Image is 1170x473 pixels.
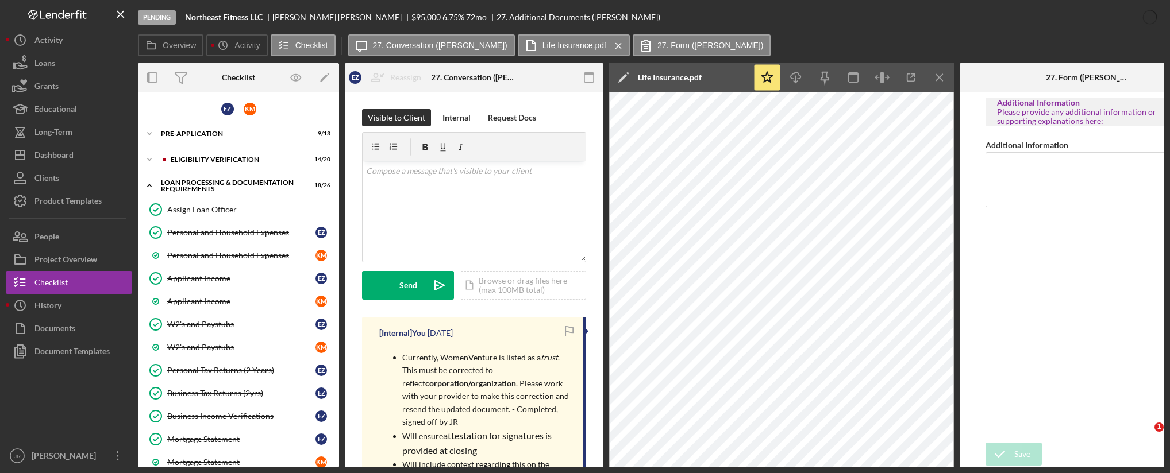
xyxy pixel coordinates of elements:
[163,41,196,50] label: Overview
[34,166,59,192] div: Clients
[315,433,327,445] div: E Z
[986,140,1068,150] label: Additional Information
[541,352,558,362] em: trust
[234,41,260,50] label: Activity
[144,313,333,336] a: W2's and PaystubsEZ
[379,328,426,338] div: [Internal] You
[6,166,132,189] button: Clients
[34,75,59,100] div: Grants
[6,121,132,144] button: Long-Term
[271,34,336,56] button: Checklist
[6,271,132,294] button: Checklist
[315,296,327,307] div: K M
[315,250,327,261] div: K M
[167,389,315,398] div: Business Tax Returns (2yrs)
[206,34,267,56] button: Activity
[167,251,315,260] div: Personal and Household Expenses
[986,443,1042,466] button: Save
[310,130,330,137] div: 9 / 13
[437,109,476,126] button: Internal
[362,271,454,300] button: Send
[315,273,327,284] div: E Z
[167,320,315,329] div: W2's and Paystubs
[34,98,77,123] div: Educational
[144,428,333,451] a: Mortgage StatementEZ
[657,41,763,50] label: 27. Form ([PERSON_NAME])
[171,156,302,163] div: Eligibility Verification
[315,319,327,330] div: E Z
[6,248,132,271] button: Project Overview
[310,182,330,189] div: 18 / 26
[6,317,132,340] button: Documents
[442,13,464,22] div: 6.75 %
[466,13,487,22] div: 72 mo
[34,121,72,146] div: Long-Term
[34,189,102,215] div: Product Templates
[144,405,333,428] a: Business Income VerificationsEZ
[6,340,132,363] button: Document Templates
[6,98,132,121] button: Educational
[144,336,333,359] a: W2's and PaystubsKM
[295,41,328,50] label: Checklist
[348,34,515,56] button: 27. Conversation ([PERSON_NAME])
[34,248,97,274] div: Project Overview
[34,294,61,320] div: History
[167,297,315,306] div: Applicant Income
[144,221,333,244] a: Personal and Household ExpensesEZ
[34,225,59,251] div: People
[161,130,302,137] div: Pre-Application
[402,430,553,456] span: attestation for signatures is provided at closing
[542,41,606,50] label: Life Insurance.pdf
[221,103,234,115] div: E Z
[315,387,327,399] div: E Z
[144,359,333,382] a: Personal Tax Returns (2 Years)EZ
[6,444,132,467] button: JR[PERSON_NAME]
[6,189,132,212] button: Product Templates
[6,75,132,98] button: Grants
[1154,422,1164,432] span: 1
[144,382,333,405] a: Business Tax Returns (2yrs)EZ
[34,29,63,55] div: Activity
[315,365,327,376] div: E Z
[167,435,315,444] div: Mortgage Statement
[343,66,433,89] button: EZReassign
[373,41,507,50] label: 27. Conversation ([PERSON_NAME])
[315,410,327,422] div: E Z
[144,267,333,290] a: Applicant IncomeEZ
[167,343,315,352] div: W2's and Paystubs
[497,13,660,22] div: 27. Additional Documents ([PERSON_NAME])
[315,227,327,238] div: E Z
[167,366,315,375] div: Personal Tax Returns (2 Years)
[638,73,702,82] div: Life Insurance.pdf
[349,71,361,84] div: E Z
[34,144,74,169] div: Dashboard
[167,458,315,467] div: Mortgage Statement
[222,73,255,82] div: Checklist
[167,205,333,214] div: Assign Loan Officer
[185,13,263,22] b: Northeast Fitness LLC
[488,109,536,126] div: Request Docs
[6,52,132,75] button: Loans
[272,13,411,22] div: [PERSON_NAME] [PERSON_NAME]
[482,109,542,126] button: Request Docs
[138,34,203,56] button: Overview
[6,225,132,248] button: People
[144,198,333,221] a: Assign Loan Officer
[6,294,132,317] button: History
[29,444,103,470] div: [PERSON_NAME]
[310,156,330,163] div: 14 / 20
[14,453,21,459] text: JR
[167,274,315,283] div: Applicant Income
[6,29,132,52] button: Activity
[161,179,302,192] div: Loan Processing & Documentation Requirements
